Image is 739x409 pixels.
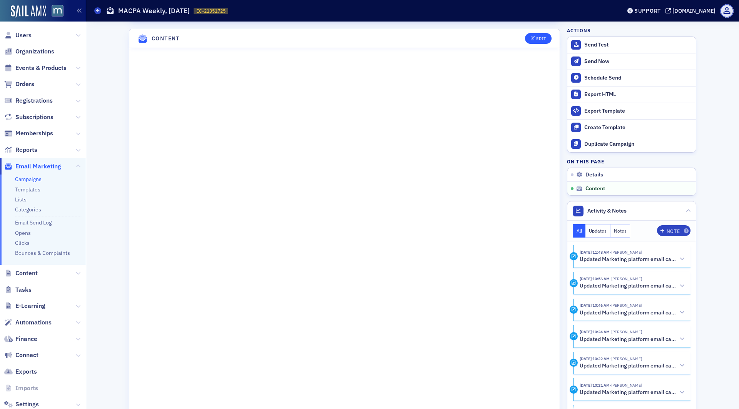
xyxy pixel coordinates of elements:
a: Registrations [4,96,53,105]
a: Create Template [567,119,696,136]
h1: MACPA Weekly, [DATE] [118,6,190,15]
a: Export HTML [567,86,696,103]
a: Subscriptions [4,113,54,121]
span: Lauren Standiford [610,249,642,255]
h5: Updated Marketing platform email campaign: MACPA Weekly, [DATE] [580,309,676,316]
button: Note [657,225,691,236]
div: Activity [570,279,578,287]
span: Organizations [15,47,54,56]
button: All [573,224,586,238]
div: Schedule Send [584,75,692,81]
a: Connect [4,351,38,359]
span: Bill Sheridan [610,356,642,361]
div: Send Test [584,42,692,48]
span: Finance [15,335,37,343]
span: Content [585,185,605,192]
img: SailAMX [52,5,64,17]
h5: Updated Marketing platform email campaign: MACPA Weekly, [DATE] [580,389,676,396]
span: Profile [720,4,734,18]
time: 10/3/2025 10:22 AM [580,356,610,361]
a: Lists [15,196,27,203]
div: Edit [536,37,546,41]
button: Updates [585,224,610,238]
a: Tasks [4,286,32,294]
div: Create Template [584,124,692,131]
div: Activity [570,386,578,394]
a: Events & Products [4,64,67,72]
a: Export Template [567,103,696,119]
a: Settings [4,400,39,409]
span: Content [15,269,38,278]
button: Schedule Send [567,70,696,86]
div: Activity [570,359,578,367]
span: Bill Sheridan [610,382,642,388]
a: Clicks [15,239,30,246]
button: Send Test [567,37,696,53]
div: [DOMAIN_NAME] [672,7,716,14]
span: Email Marketing [15,162,61,171]
div: Export HTML [584,91,692,98]
span: Katie Foo [610,276,642,281]
a: Templates [15,186,40,193]
button: [DOMAIN_NAME] [665,8,718,13]
time: 10/3/2025 11:48 AM [580,249,610,255]
div: Duplicate Campaign [584,141,692,148]
a: E-Learning [4,302,45,310]
span: EC-21351725 [196,8,226,14]
span: Activity & Notes [587,207,627,215]
div: Activity [570,332,578,340]
a: Email Marketing [4,162,61,171]
div: Support [634,7,661,14]
time: 10/3/2025 10:21 AM [580,382,610,388]
a: Finance [4,335,37,343]
time: 10/3/2025 10:56 AM [580,276,610,281]
button: Duplicate Campaign [567,136,696,152]
span: Reports [15,146,37,154]
a: Memberships [4,129,53,138]
span: Memberships [15,129,53,138]
span: Subscriptions [15,113,54,121]
a: Automations [4,318,52,327]
span: Automations [15,318,52,327]
span: Users [15,31,32,40]
a: Bounces & Complaints [15,249,70,256]
span: Details [585,171,603,178]
span: Exports [15,367,37,376]
div: Activity [570,306,578,314]
h5: Updated Marketing platform email campaign: MACPA Weekly, [DATE] [580,283,676,289]
span: Connect [15,351,38,359]
a: Reports [4,146,37,154]
button: Updated Marketing platform email campaign: MACPA Weekly, [DATE] [580,309,685,317]
time: 10/3/2025 10:24 AM [580,329,610,334]
div: Send Now [584,58,692,65]
button: Send Now [567,53,696,70]
span: Orders [15,80,34,88]
h5: Updated Marketing platform email campaign: MACPA Weekly, [DATE] [580,362,676,369]
span: Lauren Standiford [610,303,642,308]
a: Categories [15,206,41,213]
a: Users [4,31,32,40]
button: Updated Marketing platform email campaign: MACPA Weekly, [DATE] [580,389,685,397]
button: Updated Marketing platform email campaign: MACPA Weekly, [DATE] [580,335,685,343]
button: Updated Marketing platform email campaign: MACPA Weekly, [DATE] [580,282,685,290]
div: Note [667,229,680,233]
button: Edit [525,33,552,44]
span: Registrations [15,96,53,105]
a: Content [4,269,38,278]
a: Organizations [4,47,54,56]
span: Imports [15,384,38,392]
a: Orders [4,80,34,88]
h5: Updated Marketing platform email campaign: MACPA Weekly, [DATE] [580,256,676,263]
a: Opens [15,229,31,236]
h4: Actions [567,27,591,34]
h4: Content [152,35,180,43]
div: Export Template [584,108,692,115]
div: Activity [570,252,578,260]
img: SailAMX [11,5,46,18]
span: Bill Sheridan [610,329,642,334]
span: Settings [15,400,39,409]
h5: Updated Marketing platform email campaign: MACPA Weekly, [DATE] [580,336,676,343]
a: Imports [4,384,38,392]
span: Events & Products [15,64,67,72]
